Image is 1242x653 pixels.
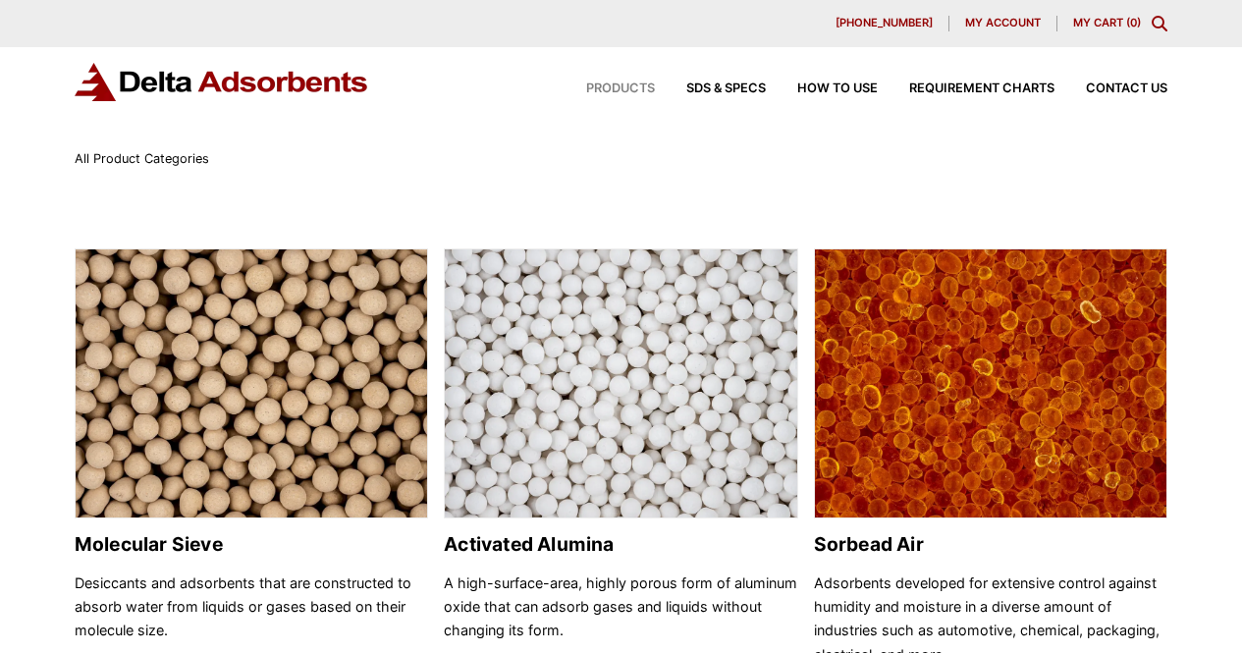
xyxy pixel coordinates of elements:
a: Requirement Charts [878,82,1054,95]
span: How to Use [797,82,878,95]
span: 0 [1130,16,1137,29]
span: Requirement Charts [909,82,1054,95]
div: Toggle Modal Content [1152,16,1167,31]
a: Contact Us [1054,82,1167,95]
h2: Sorbead Air [814,533,1167,556]
h2: Molecular Sieve [75,533,428,556]
a: How to Use [766,82,878,95]
span: [PHONE_NUMBER] [836,18,933,28]
a: SDS & SPECS [655,82,766,95]
img: Molecular Sieve [76,249,427,519]
span: My account [965,18,1041,28]
img: Delta Adsorbents [75,63,369,101]
img: Activated Alumina [445,249,796,519]
span: Contact Us [1086,82,1167,95]
span: SDS & SPECS [686,82,766,95]
img: Sorbead Air [815,249,1166,519]
a: My account [949,16,1057,31]
a: Products [555,82,655,95]
h2: Activated Alumina [444,533,797,556]
a: My Cart (0) [1073,16,1141,29]
span: Products [586,82,655,95]
a: [PHONE_NUMBER] [820,16,949,31]
span: All Product Categories [75,151,209,166]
